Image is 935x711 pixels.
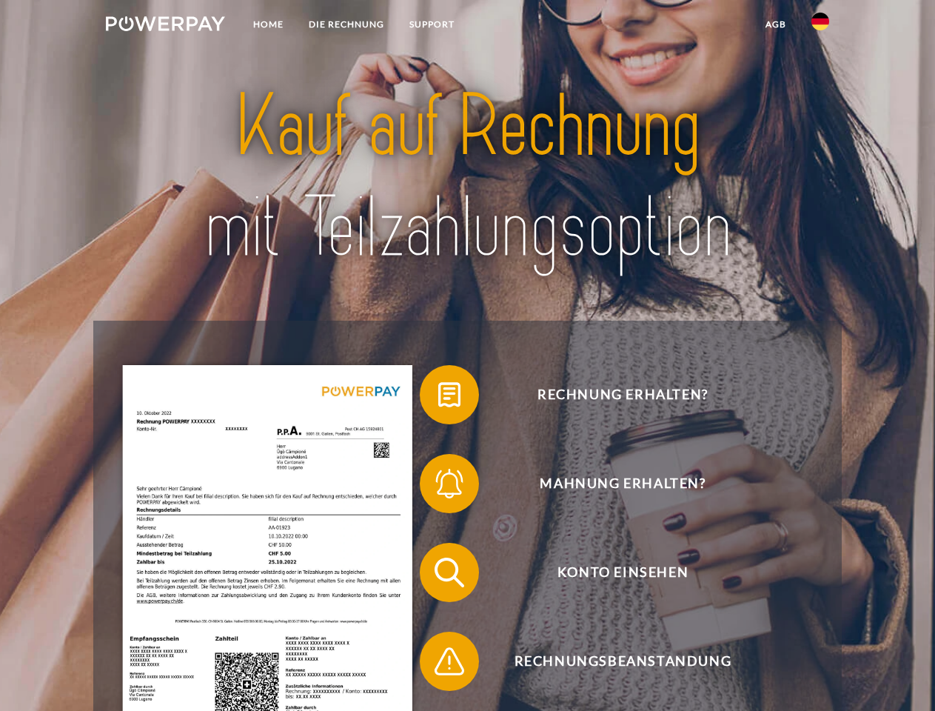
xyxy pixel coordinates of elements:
img: qb_bell.svg [431,465,468,502]
button: Rechnung erhalten? [420,365,805,424]
img: qb_bill.svg [431,376,468,413]
button: Rechnungsbeanstandung [420,632,805,691]
button: Konto einsehen [420,543,805,602]
img: qb_warning.svg [431,643,468,680]
button: Mahnung erhalten? [420,454,805,513]
span: Rechnung erhalten? [441,365,804,424]
img: de [811,13,829,30]
a: DIE RECHNUNG [296,11,397,38]
a: agb [753,11,799,38]
img: qb_search.svg [431,554,468,591]
span: Mahnung erhalten? [441,454,804,513]
a: Home [241,11,296,38]
img: logo-powerpay-white.svg [106,16,225,31]
img: title-powerpay_de.svg [141,71,794,284]
span: Konto einsehen [441,543,804,602]
span: Rechnungsbeanstandung [441,632,804,691]
a: SUPPORT [397,11,467,38]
